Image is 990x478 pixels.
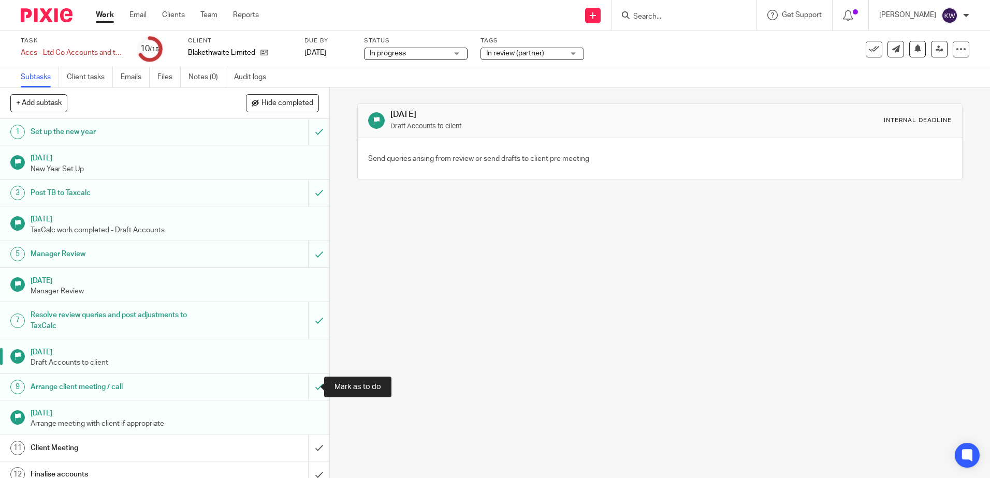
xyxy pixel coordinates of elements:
[96,10,114,20] a: Work
[10,94,67,112] button: + Add subtask
[31,345,319,357] h1: [DATE]
[188,67,226,87] a: Notes (0)
[481,37,584,45] label: Tags
[31,185,209,201] h1: Post TB to Taxcalc
[188,37,292,45] label: Client
[31,379,209,395] h1: Arrange client meeting / call
[941,7,958,24] img: svg%3E
[370,50,406,57] span: In progress
[390,109,682,120] h1: [DATE]
[31,406,319,419] h1: [DATE]
[632,12,725,22] input: Search
[368,154,589,164] p: Send queries arising from review or send drafts to client pre meeting
[884,116,952,125] div: Internal deadline
[879,10,936,20] p: [PERSON_NAME]
[782,11,822,19] span: Get Support
[10,313,25,328] div: 7
[121,67,150,87] a: Emails
[304,49,326,56] span: [DATE]
[31,273,319,286] h1: [DATE]
[31,124,209,140] h1: Set up the new year
[200,10,217,20] a: Team
[150,47,159,52] small: /15
[234,67,274,87] a: Audit logs
[10,380,25,394] div: 9
[31,225,319,235] p: TaxCalc work completed - Draft Accounts
[157,67,181,87] a: Files
[10,125,25,139] div: 1
[21,37,124,45] label: Task
[486,50,544,57] span: In review (partner)
[10,186,25,200] div: 3
[233,10,259,20] a: Reports
[162,10,185,20] a: Clients
[21,67,59,87] a: Subtasks
[364,37,468,45] label: Status
[21,48,124,58] div: Accs - Ltd Co Accounts and tax - Internal
[31,246,209,262] h1: Manager Review
[31,440,209,456] h1: Client Meeting
[188,48,255,58] p: Blakethwaite Limited
[31,212,319,225] h1: [DATE]
[261,99,313,108] span: Hide completed
[10,247,25,261] div: 5
[390,123,461,129] small: Draft Accounts to client
[31,419,319,429] p: Arrange meeting with client if appropriate
[67,67,113,87] a: Client tasks
[31,164,319,174] p: New Year Set Up
[31,286,319,296] p: Manager Review
[246,94,319,112] button: Hide completed
[129,10,147,20] a: Email
[31,151,319,163] h1: [DATE]
[140,43,159,55] div: 10
[21,8,72,22] img: Pixie
[31,357,319,368] p: Draft Accounts to client
[31,307,209,334] h1: Resolve review queries and post adjustments to TaxCalc
[304,37,351,45] label: Due by
[10,441,25,455] div: 11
